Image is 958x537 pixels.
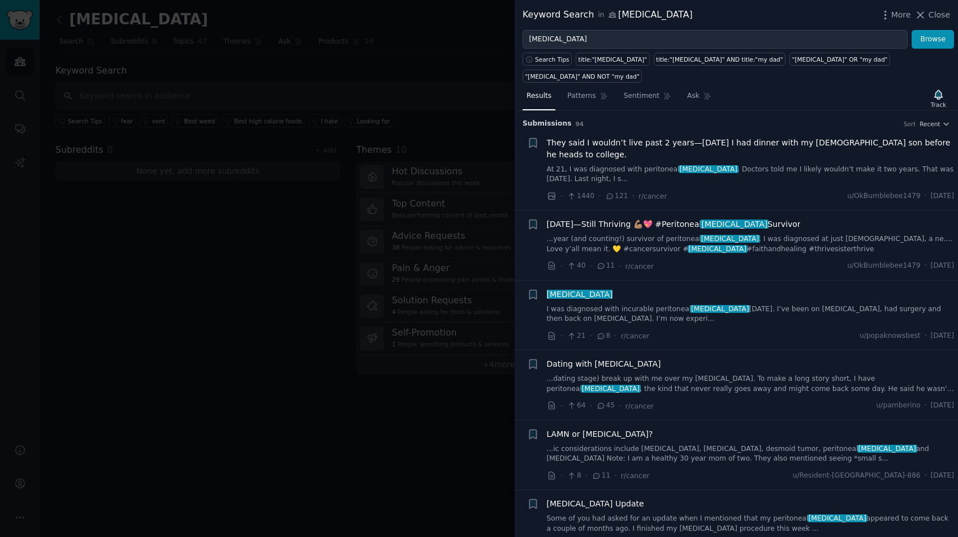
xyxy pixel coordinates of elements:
[560,330,563,342] span: ·
[592,471,610,481] span: 11
[904,120,916,128] div: Sort
[560,190,563,202] span: ·
[523,70,642,83] a: "[MEDICAL_DATA]" AND NOT "my dad"
[547,304,955,324] a: I was diagnosed with incurable peritoneal[MEDICAL_DATA][DATE]. I’ve been on [MEDICAL_DATA], had s...
[619,400,621,412] span: ·
[625,263,654,270] span: r/cancer
[547,358,661,370] a: Dating with [MEDICAL_DATA]
[687,91,700,101] span: Ask
[581,385,641,393] span: [MEDICAL_DATA]
[931,191,954,201] span: [DATE]
[925,401,927,411] span: ·
[931,261,954,271] span: [DATE]
[560,260,563,272] span: ·
[638,192,667,200] span: r/cancer
[547,165,955,184] a: At 21, I was diagnosed with peritoneal[MEDICAL_DATA]. Doctors told me I likely wouldn’t make it t...
[619,260,621,272] span: ·
[632,190,634,202] span: ·
[547,289,613,300] a: [MEDICAL_DATA]
[535,55,569,63] span: Search Tips
[931,471,954,481] span: [DATE]
[576,53,649,66] a: title:"[MEDICAL_DATA]"
[547,234,955,254] a: ...year (and counting!) survivor of peritoneal[MEDICAL_DATA]. I was diagnosed at just [DEMOGRAPHI...
[547,218,801,230] span: [DATE]—Still Thriving 💪🏽💖 #Peritoneal Survivor
[857,445,917,453] span: [MEDICAL_DATA]
[567,401,585,411] span: 64
[523,87,555,110] a: Results
[547,137,955,161] a: They said I wouldn’t live past 2 years—[DATE] I had dinner with my [DEMOGRAPHIC_DATA] son before ...
[847,191,920,201] span: u/OkBumblebee1479
[654,53,786,66] a: title:"[MEDICAL_DATA]" AND title:"my dad"
[560,400,563,412] span: ·
[596,331,610,341] span: 8
[847,261,920,271] span: u/OkBumblebee1479
[620,87,675,110] a: Sentiment
[547,218,801,230] a: [DATE]—Still Thriving 💪🏽💖 #Peritoneal[MEDICAL_DATA]Survivor
[547,514,955,534] a: Some of you had asked for an update when I mentioned that my peritoneal[MEDICAL_DATA]appeared to ...
[596,401,615,411] span: 45
[567,191,594,201] span: 1440
[523,8,693,22] div: Keyword Search [MEDICAL_DATA]
[920,120,950,128] button: Recent
[808,514,868,522] span: [MEDICAL_DATA]
[621,472,649,480] span: r/cancer
[656,55,783,63] div: title:"[MEDICAL_DATA]" AND title:"my dad"
[793,471,921,481] span: u/Resident-[GEOGRAPHIC_DATA]-886
[576,121,584,127] span: 94
[523,53,572,66] button: Search Tips
[527,91,551,101] span: Results
[523,119,572,129] span: Submission s
[567,91,595,101] span: Patterns
[789,53,890,66] a: "[MEDICAL_DATA]" OR "my dad"
[605,191,628,201] span: 121
[700,220,768,229] span: [MEDICAL_DATA]
[679,165,739,173] span: [MEDICAL_DATA]
[912,30,954,49] button: Browse
[927,87,950,110] button: Track
[621,332,649,340] span: r/cancer
[925,331,927,341] span: ·
[925,191,927,201] span: ·
[792,55,888,63] div: "[MEDICAL_DATA]" OR "my dad"
[590,260,592,272] span: ·
[625,402,654,410] span: r/cancer
[547,374,955,394] a: ...dating stage) break up with me over my [MEDICAL_DATA]. To make a long story short, I have peri...
[560,470,563,482] span: ·
[525,72,640,80] div: "[MEDICAL_DATA]" AND NOT "my dad"
[891,9,911,21] span: More
[925,471,927,481] span: ·
[567,471,581,481] span: 8
[547,444,955,464] a: ...ic considerations include [MEDICAL_DATA], [MEDICAL_DATA], desmoid tumor, peritoneal[MEDICAL_DA...
[598,190,601,202] span: ·
[547,428,653,440] a: LAMN or [MEDICAL_DATA]?
[920,120,940,128] span: Recent
[546,290,614,299] span: [MEDICAL_DATA]
[931,401,954,411] span: [DATE]
[567,331,585,341] span: 21
[914,9,950,21] button: Close
[614,330,616,342] span: ·
[877,401,921,411] span: u/pamberino
[860,331,921,341] span: u/popaknowsbest
[585,470,588,482] span: ·
[700,235,760,243] span: [MEDICAL_DATA]
[931,101,946,109] div: Track
[523,30,908,49] input: Try a keyword related to your business
[596,261,615,271] span: 11
[590,330,592,342] span: ·
[931,331,954,341] span: [DATE]
[567,261,585,271] span: 40
[547,498,644,510] a: [MEDICAL_DATA] Update
[579,55,647,63] div: title:"[MEDICAL_DATA]"
[598,10,604,20] span: in
[683,87,715,110] a: Ask
[690,305,750,313] span: [MEDICAL_DATA]
[688,245,748,253] span: [MEDICAL_DATA]
[590,400,592,412] span: ·
[624,91,659,101] span: Sentiment
[614,470,616,482] span: ·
